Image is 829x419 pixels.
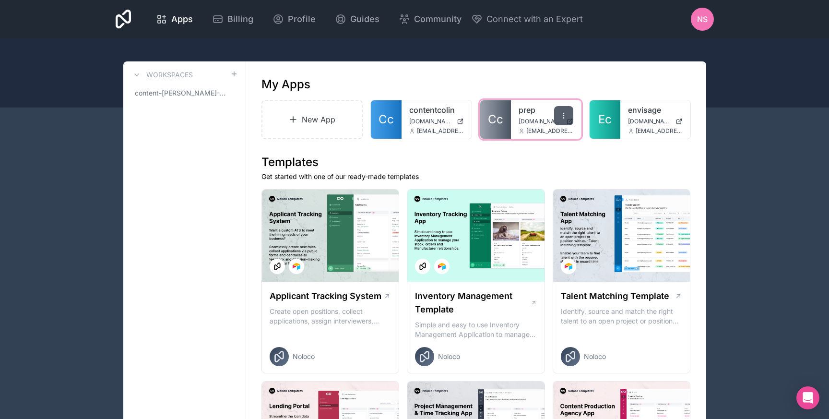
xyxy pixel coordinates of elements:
a: envisage [628,104,683,116]
span: [EMAIL_ADDRESS][DOMAIN_NAME] [636,127,683,135]
span: [DOMAIN_NAME] [628,118,672,125]
span: Cc [379,112,394,127]
h3: Workspaces [146,70,193,80]
img: Airtable Logo [293,263,300,270]
p: Simple and easy to use Inventory Management Application to manage your stock, orders and Manufact... [415,320,537,339]
span: [DOMAIN_NAME] [519,118,562,125]
a: [DOMAIN_NAME] [409,118,464,125]
h1: My Apps [261,77,310,92]
h1: Talent Matching Template [561,289,669,303]
span: [DOMAIN_NAME] [409,118,453,125]
p: Get started with one of our ready-made templates [261,172,691,181]
a: contentcolin [409,104,464,116]
span: content-[PERSON_NAME]-workspace [135,88,230,98]
span: NS [697,13,708,25]
a: prep [519,104,573,116]
a: Cc [371,100,402,139]
a: Cc [480,100,511,139]
span: Cc [488,112,503,127]
a: New App [261,100,363,139]
a: content-[PERSON_NAME]-workspace [131,84,238,102]
span: Guides [350,12,379,26]
a: Ec [590,100,620,139]
div: Open Intercom Messenger [796,386,819,409]
span: [EMAIL_ADDRESS][DOMAIN_NAME] [526,127,573,135]
a: Apps [148,9,201,30]
button: Connect with an Expert [471,12,583,26]
span: Community [414,12,462,26]
h1: Inventory Management Template [415,289,530,316]
a: Profile [265,9,323,30]
span: Profile [288,12,316,26]
span: Noloco [293,352,315,361]
span: Connect with an Expert [486,12,583,26]
span: Ec [598,112,612,127]
img: Airtable Logo [438,263,446,270]
a: [DOMAIN_NAME] [628,118,683,125]
a: Billing [204,9,261,30]
p: Create open positions, collect applications, assign interviewers, centralise candidate feedback a... [270,307,391,326]
span: [EMAIL_ADDRESS][DOMAIN_NAME] [417,127,464,135]
h1: Templates [261,155,691,170]
span: Billing [227,12,253,26]
a: Community [391,9,469,30]
a: Guides [327,9,387,30]
span: Noloco [584,352,606,361]
p: Identify, source and match the right talent to an open project or position with our Talent Matchi... [561,307,683,326]
span: Noloco [438,352,460,361]
span: Apps [171,12,193,26]
a: [DOMAIN_NAME] [519,118,573,125]
h1: Applicant Tracking System [270,289,381,303]
img: Airtable Logo [565,263,572,270]
a: Workspaces [131,69,193,81]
